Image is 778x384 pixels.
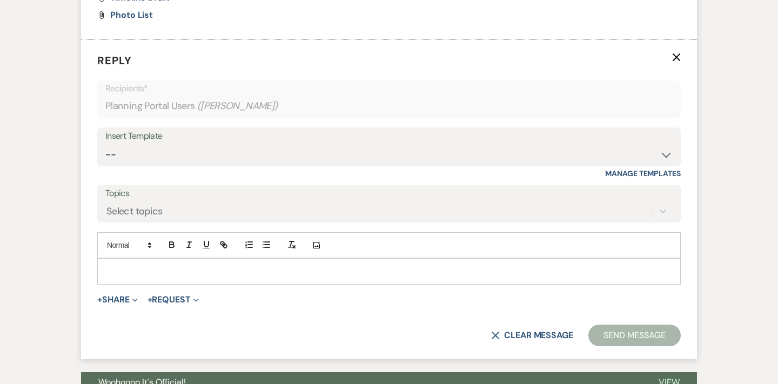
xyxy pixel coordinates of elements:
span: Reply [97,53,132,68]
span: ( [PERSON_NAME] ) [197,99,278,113]
span: + [147,295,152,304]
p: Recipients* [105,82,673,96]
button: Clear message [491,331,573,340]
div: Insert Template [105,129,673,144]
button: Request [147,295,199,304]
a: Photo List [110,11,153,19]
span: + [97,295,102,304]
div: Select topics [106,204,163,219]
a: Manage Templates [605,169,681,178]
div: Planning Portal Users [105,96,673,117]
span: Photo List [110,9,153,21]
button: Share [97,295,138,304]
button: Send Message [588,325,681,346]
label: Topics [105,186,673,201]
